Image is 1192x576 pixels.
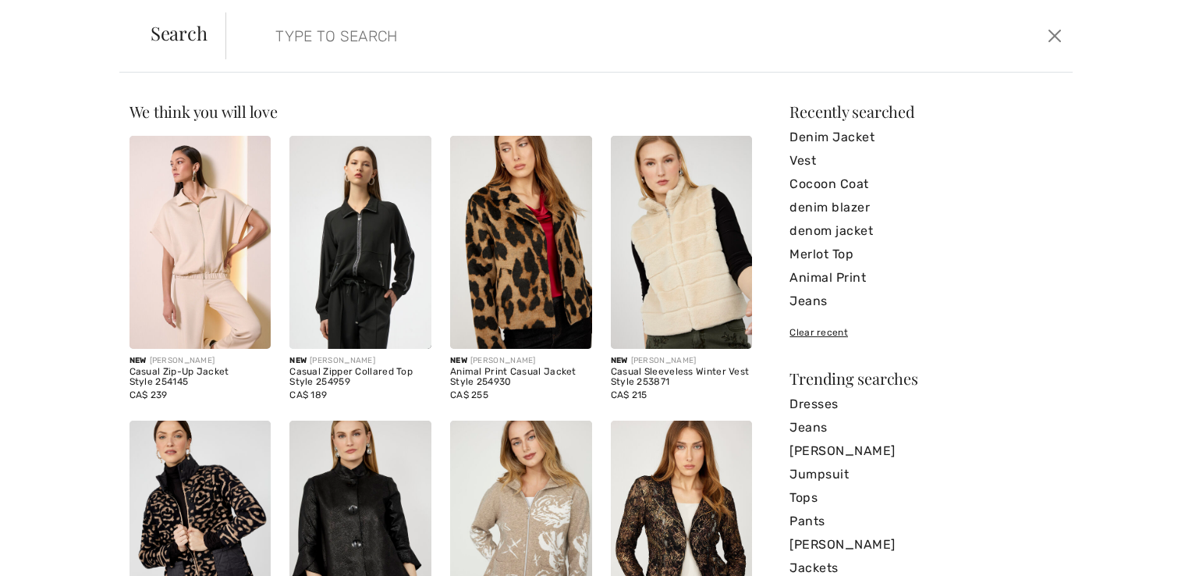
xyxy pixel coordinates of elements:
img: Casual Zip-Up Jacket Style 254145. Black [129,136,271,349]
a: Dresses [789,393,1063,416]
a: Jumpsuit [789,463,1063,486]
div: Clear recent [789,325,1063,340]
span: New [289,356,307,365]
a: [PERSON_NAME] [789,439,1063,463]
a: Jeans [789,290,1063,313]
span: Chat [34,11,66,25]
div: Casual Sleeveless Winter Vest Style 253871 [611,367,753,389]
span: CA$ 239 [129,389,168,400]
a: Denim Jacket [789,126,1063,149]
a: Merlot Top [789,243,1063,266]
a: Animal Print [789,266,1063,290]
div: Casual Zipper Collared Top Style 254959 [289,367,431,389]
a: denom jacket [789,219,1063,243]
span: CA$ 189 [289,389,327,400]
a: Pants [789,510,1063,533]
a: [PERSON_NAME] [789,533,1063,556]
span: CA$ 215 [611,389,647,400]
div: Trending searches [789,371,1063,386]
input: TYPE TO SEARCH [264,12,848,59]
div: Animal Print Casual Jacket Style 254930 [450,367,592,389]
div: Casual Zip-Up Jacket Style 254145 [129,367,271,389]
img: Casual Sleeveless Winter Vest Style 253871. Champagne [611,136,753,349]
a: Vest [789,149,1063,172]
button: Close [1043,23,1066,48]
span: We think you will love [129,101,278,122]
a: denim blazer [789,196,1063,219]
div: [PERSON_NAME] [450,355,592,367]
a: Tops [789,486,1063,510]
div: [PERSON_NAME] [129,355,271,367]
img: Animal Print Casual Jacket Style 254930. Camel/Black [450,136,592,349]
div: [PERSON_NAME] [289,355,431,367]
a: Cocoon Coat [789,172,1063,196]
div: [PERSON_NAME] [611,355,753,367]
span: CA$ 255 [450,389,488,400]
span: New [129,356,147,365]
img: Casual Zipper Collared Top Style 254959. Black [289,136,431,349]
span: New [611,356,628,365]
a: Jeans [789,416,1063,439]
div: Recently searched [789,104,1063,119]
span: New [450,356,467,365]
span: Search [151,23,208,42]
